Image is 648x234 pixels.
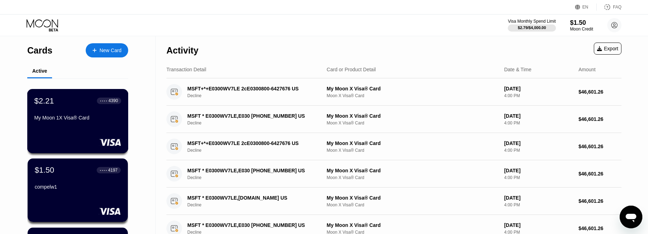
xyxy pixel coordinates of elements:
[27,45,52,56] div: Cards
[504,67,532,72] div: Date & Time
[100,169,107,171] div: ● ● ● ●
[187,113,317,119] div: MSFT * E0300WV7LE,E030 [PHONE_NUMBER] US
[508,19,556,32] div: Visa Monthly Spend Limit$2.79/$4,000.00
[504,222,573,228] div: [DATE]
[166,45,198,56] div: Activity
[327,140,499,146] div: My Moon X Visa® Card
[187,195,317,201] div: MSFT * E0300WV7LE,[DOMAIN_NAME] US
[108,168,118,173] div: 4197
[327,175,499,180] div: Moon X Visa® Card
[597,46,618,51] div: Export
[166,106,621,133] div: MSFT * E0300WV7LE,E030 [PHONE_NUMBER] USDeclineMy Moon X Visa® CardMoon X Visa® Card[DATE]4:00 PM...
[327,148,499,153] div: Moon X Visa® Card
[508,19,556,24] div: Visa Monthly Spend Limit
[86,43,128,57] div: New Card
[570,19,593,32] div: $1.50Moon Credit
[570,19,593,27] div: $1.50
[504,202,573,207] div: 4:00 PM
[327,202,499,207] div: Moon X Visa® Card
[34,96,54,105] div: $2.21
[582,5,589,10] div: EN
[100,100,107,102] div: ● ● ● ●
[100,48,121,54] div: New Card
[579,116,621,122] div: $46,601.26
[579,144,621,149] div: $46,601.26
[504,148,573,153] div: 4:00 PM
[34,115,121,121] div: My Moon 1X Visa® Card
[35,184,121,190] div: compelw1
[504,140,573,146] div: [DATE]
[613,5,621,10] div: FAQ
[166,133,621,160] div: MSFT+*+E0300WV7LE 2cE0300800-6427676 USDeclineMy Moon X Visa® CardMoon X Visa® Card[DATE]4:00 PM$...
[620,206,642,228] iframe: Button to launch messaging window
[327,67,376,72] div: Card or Product Detail
[504,113,573,119] div: [DATE]
[327,113,499,119] div: My Moon X Visa® Card
[579,89,621,95] div: $46,601.26
[327,195,499,201] div: My Moon X Visa® Card
[187,168,317,173] div: MSFT * E0300WV7LE,E030 [PHONE_NUMBER] US
[108,98,118,103] div: 4390
[187,140,317,146] div: MSFT+*+E0300WV7LE 2cE0300800-6427676 US
[32,68,47,74] div: Active
[504,175,573,180] div: 4:00 PM
[187,86,317,91] div: MSFT+*+E0300WV7LE 2cE0300800-6427676 US
[187,121,326,126] div: Decline
[327,93,499,98] div: Moon X Visa® Card
[327,168,499,173] div: My Moon X Visa® Card
[594,43,621,55] div: Export
[575,4,597,11] div: EN
[579,225,621,231] div: $46,601.26
[187,222,317,228] div: MSFT * E0300WV7LE,E030 [PHONE_NUMBER] US
[504,93,573,98] div: 4:00 PM
[579,198,621,204] div: $46,601.26
[327,86,499,91] div: My Moon X Visa® Card
[28,158,128,222] div: $1.50● ● ● ●4197compelw1
[579,67,596,72] div: Amount
[570,27,593,32] div: Moon Credit
[166,160,621,188] div: MSFT * E0300WV7LE,E030 [PHONE_NUMBER] USDeclineMy Moon X Visa® CardMoon X Visa® Card[DATE]4:00 PM...
[504,86,573,91] div: [DATE]
[327,222,499,228] div: My Moon X Visa® Card
[187,148,326,153] div: Decline
[166,188,621,215] div: MSFT * E0300WV7LE,[DOMAIN_NAME] USDeclineMy Moon X Visa® CardMoon X Visa® Card[DATE]4:00 PM$46,60...
[504,121,573,126] div: 4:00 PM
[597,4,621,11] div: FAQ
[187,93,326,98] div: Decline
[35,166,54,175] div: $1.50
[327,121,499,126] div: Moon X Visa® Card
[504,195,573,201] div: [DATE]
[518,26,546,30] div: $2.79 / $4,000.00
[166,67,206,72] div: Transaction Detail
[187,202,326,207] div: Decline
[579,171,621,177] div: $46,601.26
[166,78,621,106] div: MSFT+*+E0300WV7LE 2cE0300800-6427676 USDeclineMy Moon X Visa® CardMoon X Visa® Card[DATE]4:00 PM$...
[187,175,326,180] div: Decline
[28,89,128,153] div: $2.21● ● ● ●4390My Moon 1X Visa® Card
[504,168,573,173] div: [DATE]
